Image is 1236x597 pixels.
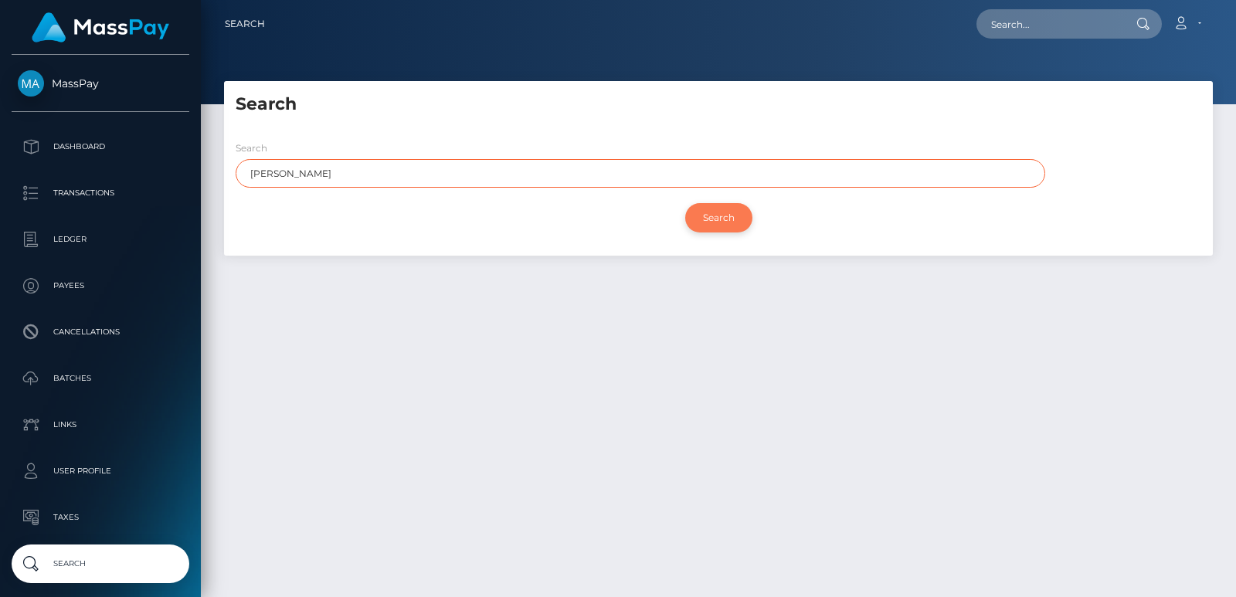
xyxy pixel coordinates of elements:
input: Search... [976,9,1122,39]
input: Enter search term [236,159,1045,188]
a: Batches [12,359,189,398]
p: Taxes [18,506,183,529]
p: User Profile [18,460,183,483]
p: Batches [18,367,183,390]
p: Links [18,413,183,436]
a: Payees [12,266,189,305]
p: Ledger [18,228,183,251]
p: Transactions [18,181,183,205]
a: Links [12,405,189,444]
a: Ledger [12,220,189,259]
a: Search [225,8,265,40]
a: Taxes [12,498,189,537]
a: User Profile [12,452,189,490]
a: Transactions [12,174,189,212]
input: Search [685,203,752,232]
img: MassPay Logo [32,12,169,42]
p: Search [18,552,183,575]
img: MassPay [18,70,44,97]
p: Payees [18,274,183,297]
p: Cancellations [18,321,183,344]
label: Search [236,141,267,155]
span: MassPay [12,76,189,90]
p: Dashboard [18,135,183,158]
a: Dashboard [12,127,189,166]
h5: Search [236,93,1201,117]
a: Cancellations [12,313,189,351]
a: Search [12,544,189,583]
